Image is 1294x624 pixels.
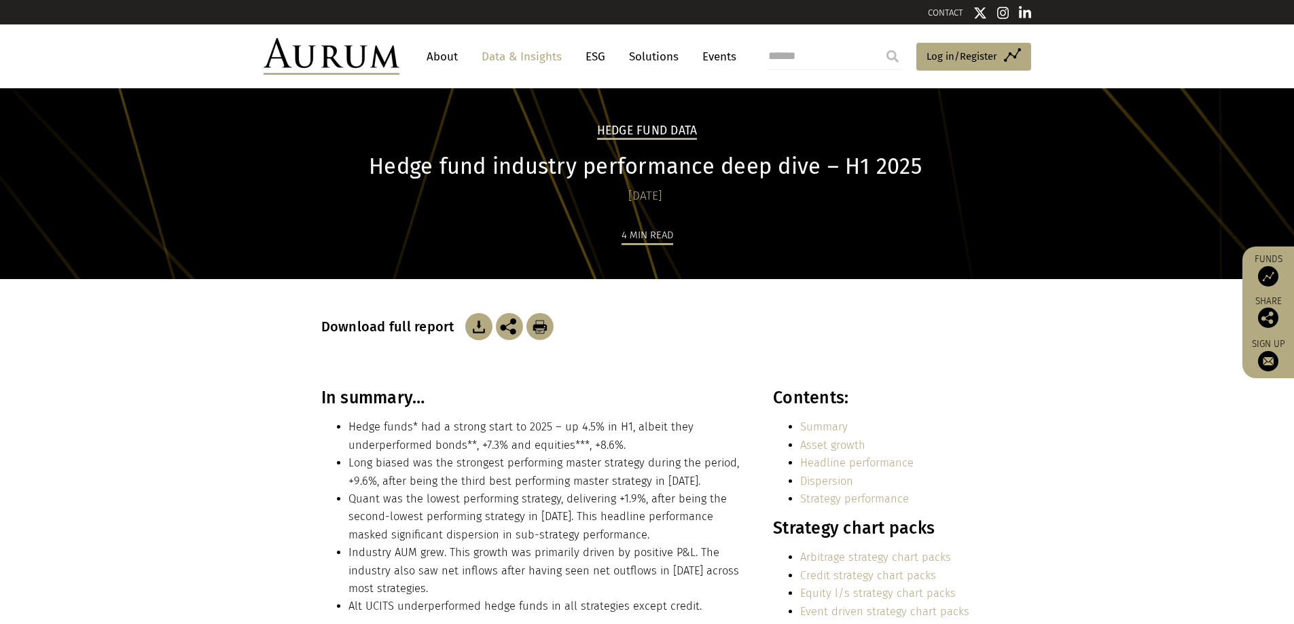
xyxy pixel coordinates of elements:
[1249,253,1287,287] a: Funds
[420,44,465,69] a: About
[526,313,554,340] img: Download Article
[496,313,523,340] img: Share this post
[1019,6,1031,20] img: Linkedin icon
[800,569,936,582] a: Credit strategy chart packs
[321,318,462,335] h3: Download full report
[997,6,1009,20] img: Instagram icon
[879,43,906,70] input: Submit
[696,44,736,69] a: Events
[800,605,969,618] a: Event driven strategy chart packs
[348,418,744,454] li: Hedge funds* had a strong start to 2025 – up 4.5% in H1, albeit they underperformed bonds**, +7.3...
[1249,338,1287,371] a: Sign up
[1258,351,1278,371] img: Sign up to our newsletter
[264,38,399,75] img: Aurum
[773,388,969,408] h3: Contents:
[475,44,569,69] a: Data & Insights
[1249,297,1287,328] div: Share
[321,187,970,206] div: [DATE]
[465,313,492,340] img: Download Article
[348,454,744,490] li: Long biased was the strongest performing master strategy during the period, +9.6%, after being th...
[800,587,956,600] a: Equity l/s strategy chart packs
[622,227,673,245] div: 4 min read
[773,518,969,538] h3: Strategy chart packs
[916,43,1031,71] a: Log in/Register
[800,475,853,488] a: Dispersion
[348,598,744,615] li: Alt UCITS underperformed hedge funds in all strategies except credit.
[973,6,987,20] img: Twitter icon
[622,44,685,69] a: Solutions
[800,492,909,505] a: Strategy performance
[800,456,914,469] a: Headline performance
[1258,266,1278,287] img: Access Funds
[597,124,698,140] h2: Hedge Fund Data
[800,439,865,452] a: Asset growth
[800,551,951,564] a: Arbitrage strategy chart packs
[927,48,997,65] span: Log in/Register
[1258,308,1278,328] img: Share this post
[321,153,970,180] h1: Hedge fund industry performance deep dive – H1 2025
[348,490,744,544] li: Quant was the lowest performing strategy, delivering +1.9%, after being the second-lowest perform...
[579,44,612,69] a: ESG
[321,388,744,408] h3: In summary…
[348,544,744,598] li: Industry AUM grew. This growth was primarily driven by positive P&L. The industry also saw net in...
[928,7,963,18] a: CONTACT
[800,420,848,433] a: Summary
